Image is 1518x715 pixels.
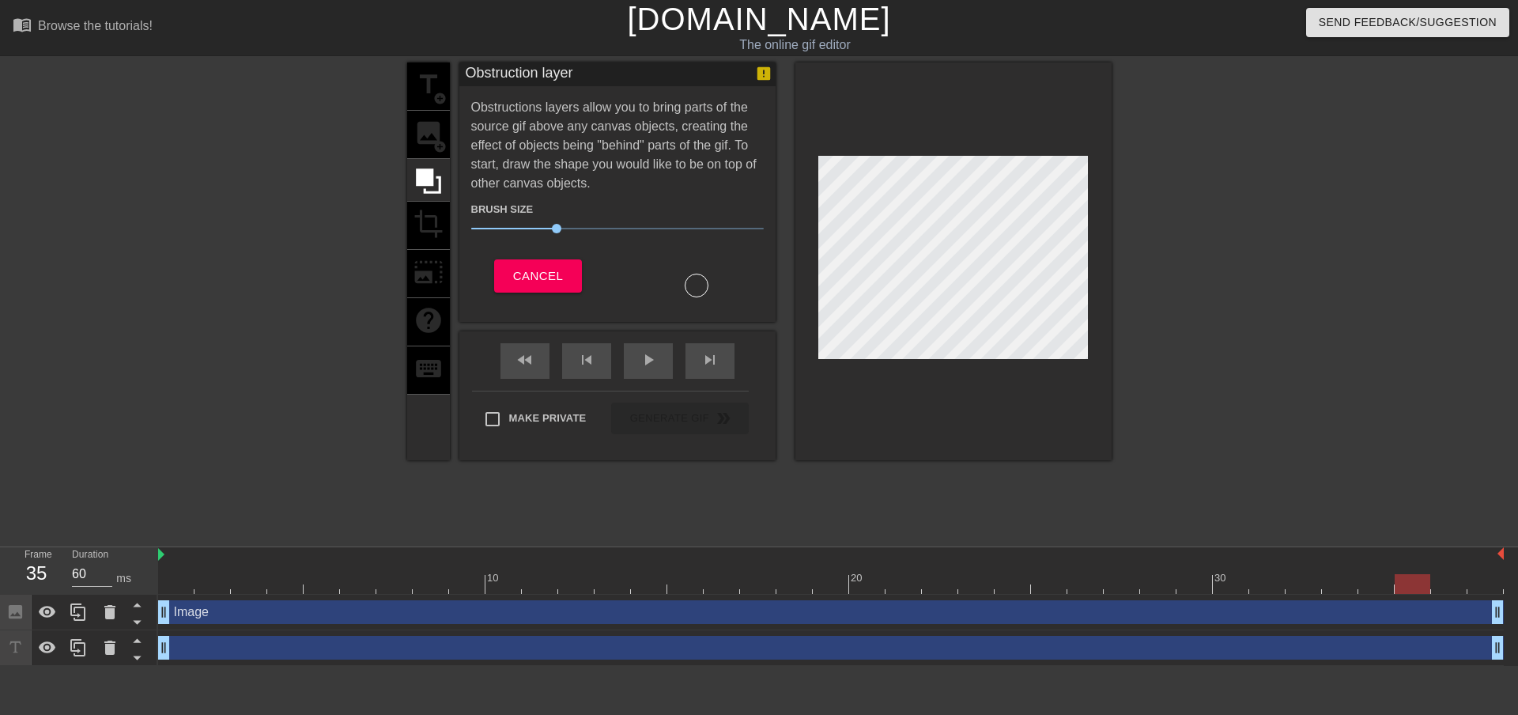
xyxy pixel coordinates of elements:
[1490,640,1505,656] span: drag_handle
[487,570,501,586] div: 10
[471,98,764,297] div: Obstructions layers allow you to bring parts of the source gif above any canvas objects, creating...
[627,2,890,36] a: [DOMAIN_NAME]
[700,350,719,369] span: skip_next
[13,15,32,34] span: menu_book
[494,259,582,293] button: Cancel
[513,266,563,286] span: Cancel
[156,604,172,620] span: drag_handle
[466,62,573,86] div: Obstruction layer
[156,640,172,656] span: drag_handle
[13,547,60,593] div: Frame
[515,350,534,369] span: fast_rewind
[38,19,153,32] div: Browse the tutorials!
[514,36,1076,55] div: The online gif editor
[1306,8,1509,37] button: Send Feedback/Suggestion
[509,410,587,426] span: Make Private
[577,350,596,369] span: skip_previous
[639,350,658,369] span: play_arrow
[471,202,534,218] label: Brush Size
[1319,13,1497,32] span: Send Feedback/Suggestion
[851,570,865,586] div: 20
[116,570,131,587] div: ms
[1490,604,1505,620] span: drag_handle
[72,550,108,560] label: Duration
[1497,547,1504,560] img: bound-end.png
[25,559,48,588] div: 35
[1214,570,1229,586] div: 30
[13,15,153,40] a: Browse the tutorials!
